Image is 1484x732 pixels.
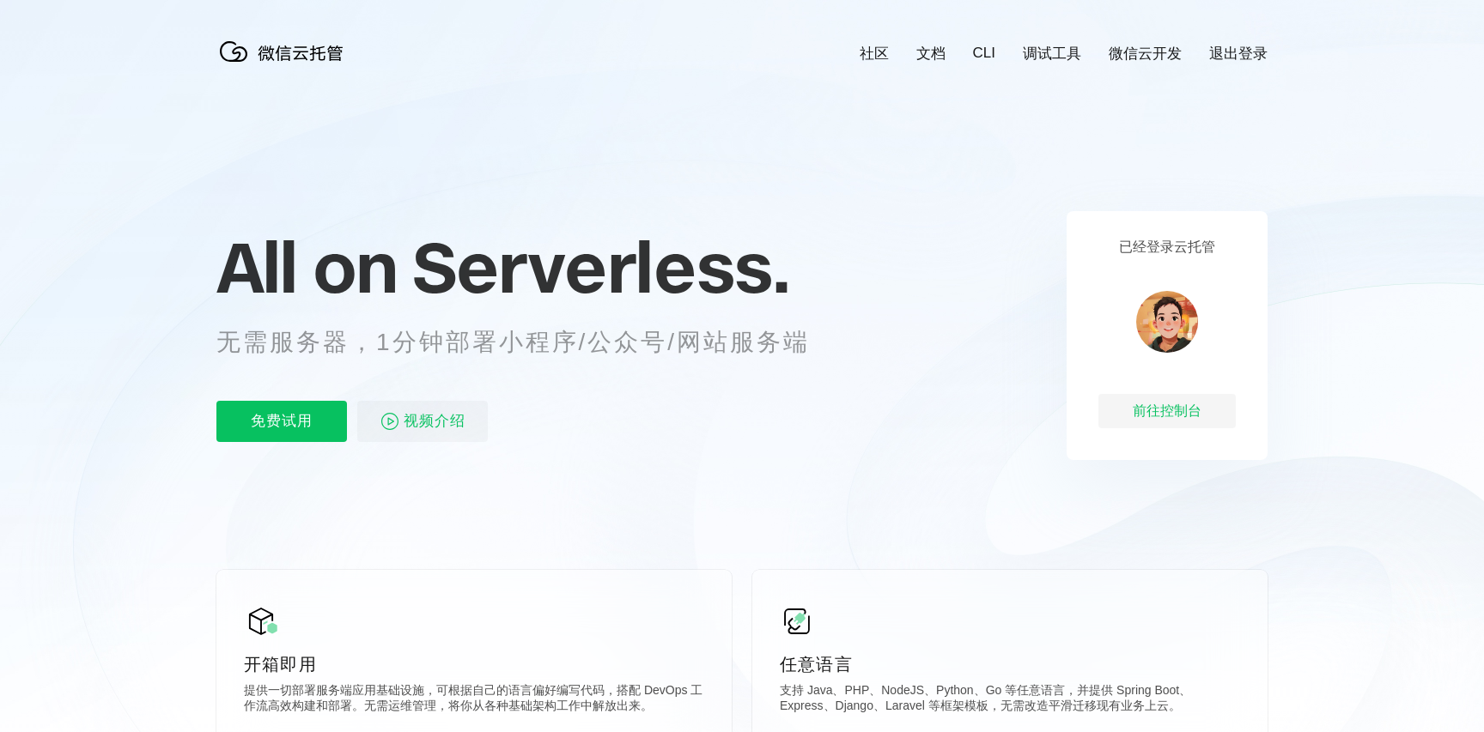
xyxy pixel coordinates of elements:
p: 免费试用 [216,401,347,442]
p: 已经登录云托管 [1119,239,1215,257]
span: All on [216,224,396,310]
span: Serverless. [412,224,789,310]
p: 提供一切部署服务端应用基础设施，可根据自己的语言偏好编写代码，搭配 DevOps 工作流高效构建和部署。无需运维管理，将你从各种基础架构工作中解放出来。 [244,683,704,717]
p: 任意语言 [780,652,1240,676]
a: 微信云开发 [1109,44,1182,64]
p: 开箱即用 [244,652,704,676]
a: 调试工具 [1023,44,1081,64]
a: 文档 [916,44,946,64]
a: 微信云托管 [216,57,354,71]
p: 无需服务器，1分钟部署小程序/公众号/网站服务端 [216,325,842,360]
span: 视频介绍 [404,401,465,442]
img: video_play.svg [380,411,400,432]
div: 前往控制台 [1098,394,1236,428]
p: 支持 Java、PHP、NodeJS、Python、Go 等任意语言，并提供 Spring Boot、Express、Django、Laravel 等框架模板，无需改造平滑迁移现有业务上云。 [780,683,1240,717]
a: 退出登录 [1209,44,1268,64]
a: CLI [973,45,995,62]
img: 微信云托管 [216,34,354,69]
a: 社区 [860,44,889,64]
